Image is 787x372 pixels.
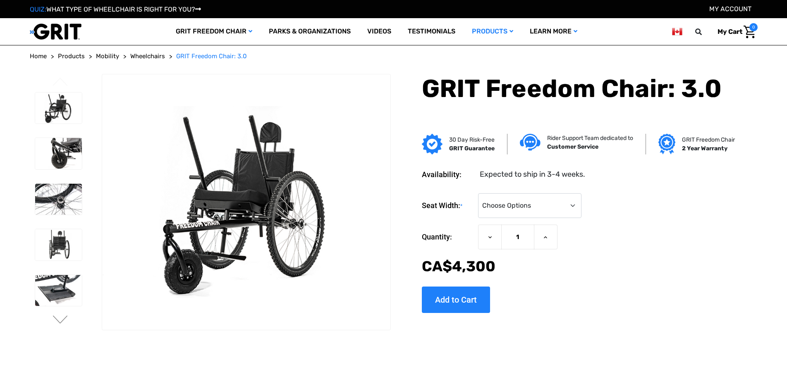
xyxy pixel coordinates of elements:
span: 0 [749,23,758,31]
span: GRIT Freedom Chair: 3.0 [176,52,247,60]
span: QUIZ: [30,5,46,13]
input: Add to Cart [422,287,490,313]
label: Seat Width: [422,193,474,218]
img: GRIT Freedom Chair: 3.0 [35,275,82,306]
a: Home [30,52,47,61]
dd: Expected to ship in 3-4 weeks. [480,169,585,180]
span: Products [58,52,85,60]
a: Mobility [96,52,119,61]
span: Wheelchairs [130,52,165,60]
img: GRIT Freedom Chair: 3.0 [35,229,82,261]
img: Customer service [520,134,541,151]
a: Products [464,18,521,45]
p: GRIT Freedom Chair [682,135,735,144]
img: GRIT Freedom Chair: 3.0 [35,92,82,124]
a: Wheelchairs [130,52,165,61]
p: 30 Day Risk-Free [449,135,495,144]
a: Products [58,52,85,61]
a: Account [709,5,751,13]
p: Rider Support Team dedicated to [547,134,633,142]
a: GRIT Freedom Chair: 3.0 [176,52,247,61]
span: My Cart [718,28,742,36]
span: Mobility [96,52,119,60]
strong: Customer Service [547,143,598,150]
label: Quantity: [422,225,474,249]
input: Search [699,23,711,40]
strong: 2 Year Warranty [682,145,727,152]
img: ca.png [672,26,682,37]
dt: Availability: [422,169,474,180]
img: GRIT All-Terrain Wheelchair and Mobility Equipment [30,23,81,40]
img: GRIT Freedom Chair: 3.0 [35,184,82,215]
a: Testimonials [399,18,464,45]
span: CA$‌4,300 [422,258,495,275]
a: GRIT Freedom Chair [167,18,261,45]
img: GRIT Guarantee [422,134,443,154]
a: QUIZ:WHAT TYPE OF WHEELCHAIR IS RIGHT FOR YOU? [30,5,201,13]
a: Learn More [521,18,586,45]
img: GRIT Freedom Chair: 3.0 [35,138,82,169]
a: Parks & Organizations [261,18,359,45]
button: Go to slide 2 of 3 [52,315,69,325]
img: GRIT Freedom Chair: 3.0 [102,106,390,298]
nav: Breadcrumb [30,52,758,61]
a: Cart with 0 items [711,23,758,40]
img: Cart [744,26,756,38]
span: Home [30,52,47,60]
a: Videos [359,18,399,45]
h1: GRIT Freedom Chair: 3.0 [422,74,732,104]
strong: GRIT Guarantee [449,145,495,152]
button: Go to slide 3 of 3 [52,78,69,88]
img: Grit freedom [658,134,675,154]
